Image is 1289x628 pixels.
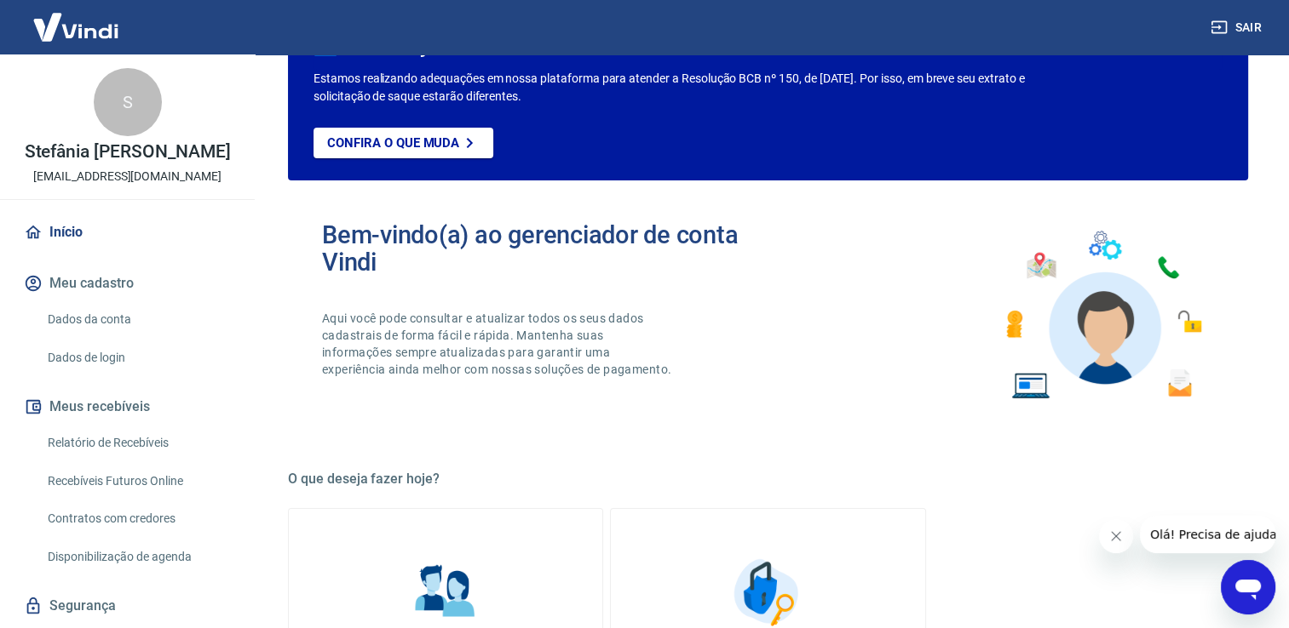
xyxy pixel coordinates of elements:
iframe: Botão para abrir a janela de mensagens [1221,560,1275,614]
span: Olá! Precisa de ajuda? [10,12,143,26]
a: Contratos com credores [41,501,234,536]
iframe: Fechar mensagem [1099,519,1133,553]
img: Imagem de um avatar masculino com diversos icones exemplificando as funcionalidades do gerenciado... [991,221,1214,409]
p: Estamos realizando adequações em nossa plataforma para atender a Resolução BCB nº 150, de [DATE].... [314,70,1041,106]
div: S [94,68,162,136]
p: [EMAIL_ADDRESS][DOMAIN_NAME] [33,168,222,186]
a: Recebíveis Futuros Online [41,464,234,499]
p: Confira o que muda [327,135,459,151]
a: Confira o que muda [314,128,493,158]
a: Dados de login [41,340,234,375]
p: Aqui você pode consultar e atualizar todos os seus dados cadastrais de forma fácil e rápida. Mant... [322,310,675,378]
a: Relatório de Recebíveis [41,425,234,460]
h2: Bem-vindo(a) ao gerenciador de conta Vindi [322,221,768,276]
a: Dados da conta [41,302,234,337]
p: Stefânia [PERSON_NAME] [25,143,231,161]
h5: O que deseja fazer hoje? [288,471,1248,488]
img: Vindi [20,1,131,53]
a: Início [20,214,234,251]
a: Disponibilização de agenda [41,540,234,574]
button: Meu cadastro [20,265,234,302]
a: Segurança [20,587,234,625]
button: Sair [1207,12,1269,43]
button: Meus recebíveis [20,388,234,425]
iframe: Mensagem da empresa [1140,516,1275,553]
